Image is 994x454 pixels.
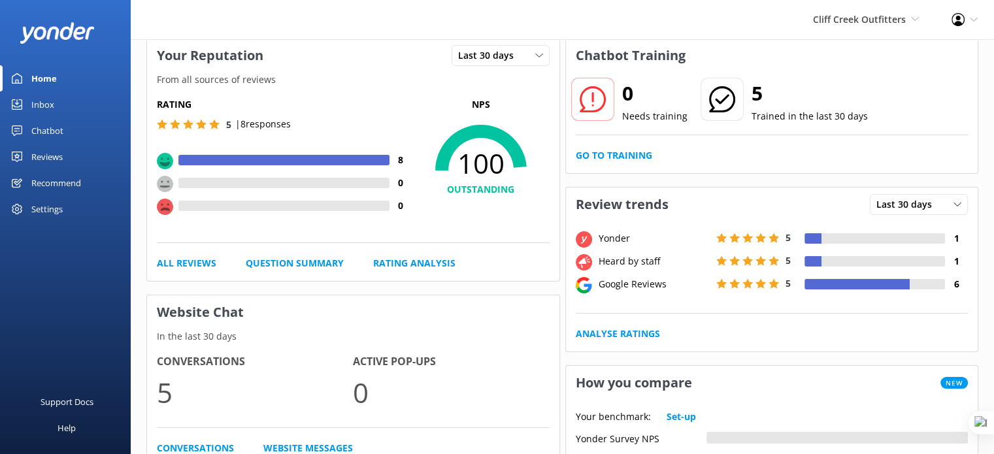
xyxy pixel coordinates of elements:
h4: OUTSTANDING [412,182,550,197]
div: Help [58,415,76,441]
a: Go to Training [576,148,652,163]
span: 5 [786,254,791,267]
img: yonder-white-logo.png [20,22,95,44]
div: Reviews [31,144,63,170]
h4: Conversations [157,353,353,370]
h3: Website Chat [147,295,559,329]
span: Last 30 days [458,48,522,63]
h4: 0 [389,176,412,190]
span: New [940,377,968,389]
h4: 0 [389,199,412,213]
p: Trained in the last 30 days [752,109,868,123]
p: From all sources of reviews [147,73,559,87]
p: 5 [157,370,353,414]
div: Inbox [31,91,54,118]
h5: Rating [157,97,412,112]
div: Google Reviews [595,277,713,291]
div: Yonder [595,231,713,246]
span: Last 30 days [876,197,940,212]
h4: 1 [945,231,968,246]
div: Heard by staff [595,254,713,268]
div: Settings [31,196,63,222]
h3: Your Reputation [147,39,273,73]
a: Rating Analysis [373,256,456,270]
h3: How you compare [566,366,702,400]
div: Chatbot [31,118,63,144]
h4: 1 [945,254,968,268]
p: Needs training [622,109,688,123]
h4: 6 [945,277,968,291]
h2: 5 [752,78,868,109]
h3: Review trends [566,187,678,221]
a: Question Summary [246,256,344,270]
h3: Chatbot Training [566,39,695,73]
div: Recommend [31,170,81,196]
a: Analyse Ratings [576,327,660,341]
div: Support Docs [41,389,93,415]
div: Yonder Survey NPS [576,432,706,444]
span: Cliff Creek Outfitters [813,13,906,25]
p: NPS [412,97,550,112]
span: 5 [786,231,791,244]
h2: 0 [622,78,688,109]
p: Your benchmark: [576,410,651,424]
h4: Active Pop-ups [353,353,549,370]
p: In the last 30 days [147,329,559,344]
div: Home [31,65,57,91]
h4: 8 [389,153,412,167]
p: 0 [353,370,549,414]
span: 5 [226,118,231,131]
p: | 8 responses [235,117,291,131]
a: Set-up [667,410,696,424]
span: 100 [412,147,550,180]
span: 5 [786,277,791,289]
a: All Reviews [157,256,216,270]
